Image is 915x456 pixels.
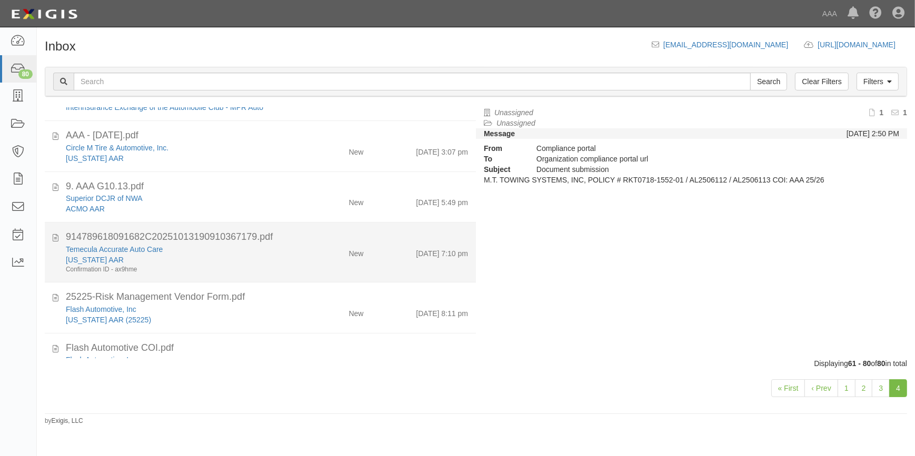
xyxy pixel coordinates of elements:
[66,205,105,213] a: ACMO AAR
[66,356,136,364] a: Flash Automotive, Inc
[66,265,294,274] div: Confirmation ID - ax9hme
[66,256,124,264] a: [US_STATE] AAR
[484,175,899,185] p: M.T. TOWING SYSTEMS, INC, POLICY # RKT0718-1552-01 / AL2506112 / AL2506113 COI: AAA 25/26
[66,103,263,112] a: Interinsurance Exchange of the Automobile Club - MPR Auto
[45,417,83,425] small: by
[66,193,294,204] div: Superior DCJR of NWA
[804,379,838,397] a: ‹ Prev
[750,73,787,90] input: Search
[349,354,363,369] div: New
[66,305,136,313] a: Flash Automotive, Inc
[74,73,751,90] input: Search
[795,73,848,90] a: Clear Filters
[879,108,883,117] b: 1
[771,379,805,397] a: « First
[349,143,363,157] div: New
[663,40,788,49] a: [EMAIL_ADDRESS][DOMAIN_NAME]
[416,304,468,319] div: [DATE] 8:11 pm
[529,143,791,154] div: Compliance portal
[66,143,294,153] div: Circle M Tire & Automotive, Inc.
[476,143,529,154] strong: From
[66,153,294,164] div: California AAR
[848,359,871,368] b: 61 - 80
[847,128,899,139] div: [DATE] 2:50 PM
[66,354,294,365] div: Flash Automotive, Inc
[869,7,882,20] i: Help Center - Complianz
[496,119,535,127] a: Unassigned
[66,180,468,194] div: 9. AAA G10.13.pdf
[476,164,529,175] strong: Subject
[66,315,294,325] div: New Mexico AAR (25225)
[889,379,907,397] a: 4
[66,255,294,265] div: California AAR
[66,194,143,202] a: Superior DCJR of NWA
[66,244,294,255] div: Temecula Accurate Auto Care
[838,379,856,397] a: 1
[349,244,363,259] div: New
[66,204,294,214] div: ACMO AAR
[529,154,791,164] div: Organization compliance portal url
[877,359,886,368] b: 80
[857,73,899,90] a: Filters
[66,304,294,315] div: Flash Automotive, Inc
[349,304,363,319] div: New
[66,290,468,304] div: 25225-Risk Management Vendor Form.pdf
[8,5,81,24] img: logo-5460c22ac91f19d4615b14bd174203de0afe785f0fc80cf4dbbc73dc1793850b.png
[416,244,468,259] div: [DATE] 7:10 pm
[52,417,83,424] a: Exigis, LLC
[66,230,468,244] div: 914789618091682C20251013190910367179.pdf
[484,129,515,138] strong: Message
[66,316,151,324] a: [US_STATE] AAR (25225)
[37,358,915,369] div: Displaying of in total
[817,3,842,24] a: AAA
[494,108,533,117] a: Unassigned
[66,129,468,143] div: AAA - 10.13.25.pdf
[66,102,294,113] div: Interinsurance Exchange of the Automobile Club - MPR Auto
[66,341,468,355] div: Flash Automotive COI.pdf
[66,245,163,254] a: Temecula Accurate Auto Care
[476,154,529,164] strong: To
[416,143,468,157] div: [DATE] 3:07 pm
[818,40,907,49] a: [URL][DOMAIN_NAME]
[903,108,907,117] b: 1
[18,69,33,79] div: 80
[855,379,873,397] a: 2
[45,39,76,53] h1: Inbox
[529,164,791,175] div: Document submission
[66,144,168,152] a: Circle M Tire & Automotive, Inc.
[416,193,468,208] div: [DATE] 5:49 pm
[872,379,890,397] a: 3
[416,354,468,369] div: [DATE] 8:11 pm
[349,193,363,208] div: New
[66,154,124,163] a: [US_STATE] AAR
